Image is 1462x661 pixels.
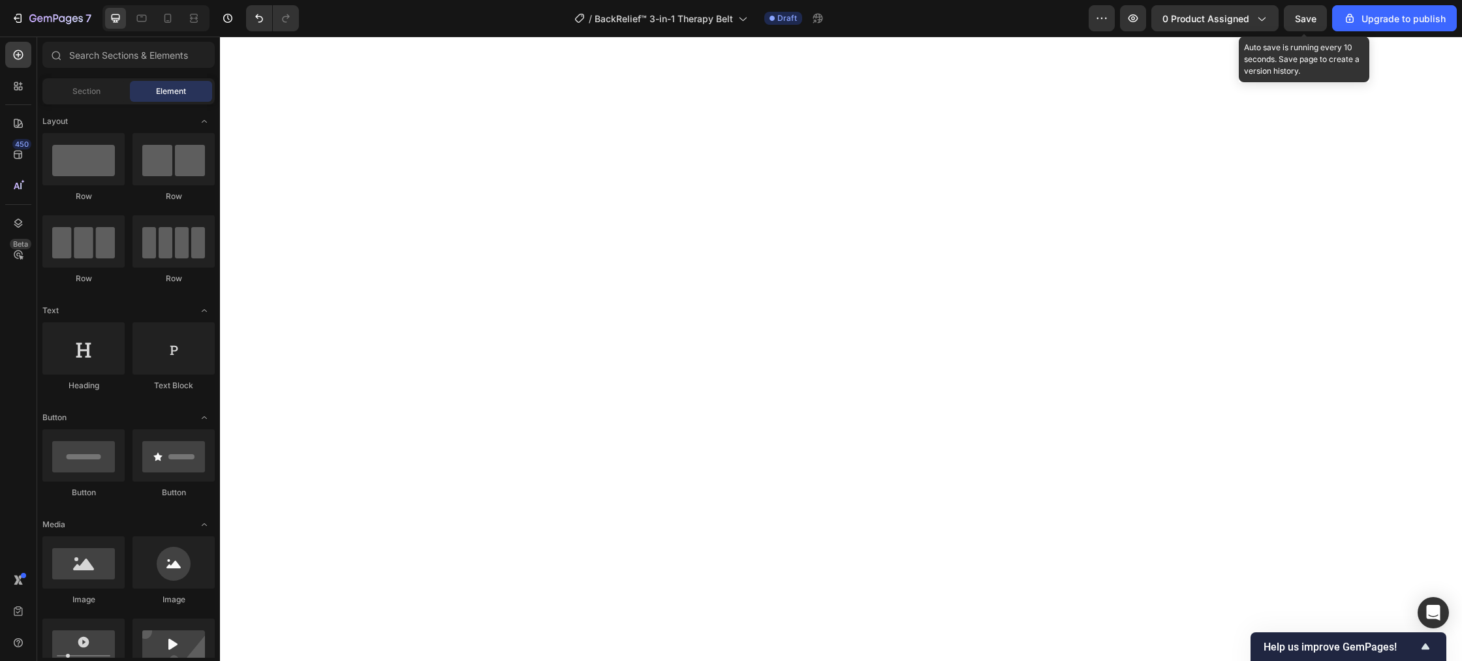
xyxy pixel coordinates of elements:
div: Image [132,594,215,606]
span: Text [42,305,59,316]
div: Text Block [132,380,215,392]
div: Row [42,273,125,284]
div: 450 [12,139,31,149]
div: Heading [42,380,125,392]
div: Row [132,273,215,284]
div: Image [42,594,125,606]
span: Toggle open [194,514,215,535]
span: Help us improve GemPages! [1264,641,1418,653]
div: Button [42,487,125,499]
span: Toggle open [194,300,215,321]
button: Show survey - Help us improve GemPages! [1264,639,1433,654]
button: Upgrade to publish [1332,5,1457,31]
span: Button [42,412,67,423]
p: 7 [86,10,91,26]
span: Section [72,85,101,97]
div: Open Intercom Messenger [1418,597,1449,628]
button: Save [1284,5,1327,31]
span: BackRelief™ 3-in-1 Therapy Belt [595,12,733,25]
span: Media [42,519,65,530]
span: Toggle open [194,407,215,428]
span: Element [156,85,186,97]
span: Toggle open [194,111,215,132]
span: 0 product assigned [1162,12,1249,25]
input: Search Sections & Elements [42,42,215,68]
button: 0 product assigned [1151,5,1279,31]
span: Layout [42,115,68,127]
div: Button [132,487,215,499]
span: Draft [777,12,797,24]
div: Row [42,191,125,202]
div: Row [132,191,215,202]
iframe: Design area [220,37,1462,661]
div: Undo/Redo [246,5,299,31]
span: Save [1295,13,1316,24]
span: / [589,12,592,25]
div: Beta [10,239,31,249]
button: 7 [5,5,97,31]
div: Upgrade to publish [1343,12,1446,25]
